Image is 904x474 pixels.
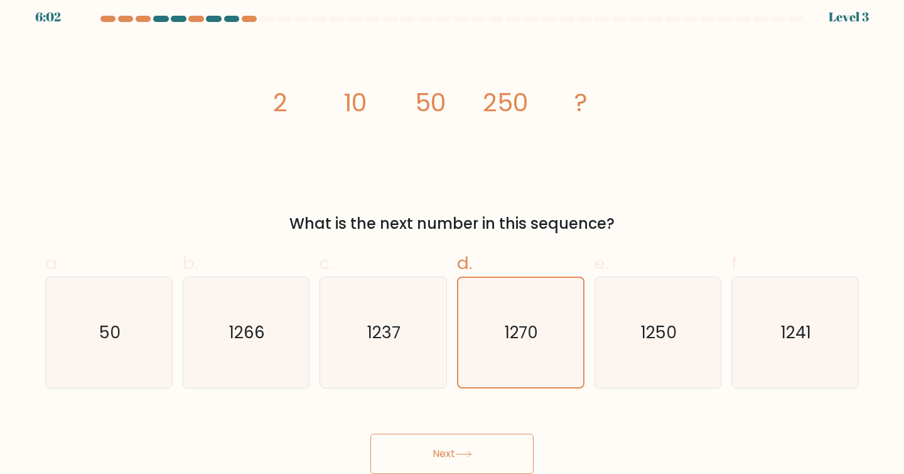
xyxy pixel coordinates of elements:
[53,212,851,235] div: What is the next number in this sequence?
[641,321,677,344] text: 1250
[457,251,472,275] span: d.
[320,251,333,275] span: c.
[505,321,539,344] text: 1270
[273,85,288,120] tspan: 2
[368,321,401,344] text: 1237
[45,251,60,275] span: a.
[20,20,30,30] img: logo_orange.svg
[137,73,148,83] img: tab_keywords_by_traffic_grey.svg
[370,434,534,474] button: Next
[781,321,811,344] text: 1241
[67,74,96,82] div: Dominio
[575,85,588,120] tspan: ?
[20,33,30,43] img: website_grey.svg
[53,73,63,83] img: tab_domain_overview_orange.svg
[343,85,367,120] tspan: 10
[99,321,121,344] text: 50
[415,85,446,120] tspan: 50
[731,251,740,275] span: f.
[33,33,141,43] div: Dominio: [DOMAIN_NAME]
[229,321,265,344] text: 1266
[595,251,608,275] span: e.
[483,85,529,120] tspan: 250
[183,251,198,275] span: b.
[35,8,61,26] div: 6:02
[35,20,62,30] div: v 4.0.25
[829,8,869,26] div: Level 3
[151,74,197,82] div: Palabras clave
